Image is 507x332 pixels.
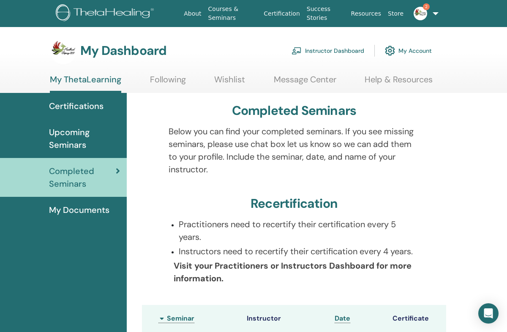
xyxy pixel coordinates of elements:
a: Store [384,6,407,22]
a: Certification [260,6,303,22]
h3: Completed Seminars [232,103,357,118]
a: My Account [385,41,432,60]
img: default.jpg [50,37,77,64]
th: Certificate [388,305,446,332]
a: Instructor Dashboard [292,41,364,60]
a: Wishlist [214,74,245,91]
div: Open Intercom Messenger [478,303,499,324]
p: Below you can find your completed seminars. If you see missing seminars, please use chat box let ... [169,125,420,176]
span: Certifications [49,100,104,112]
span: My Documents [49,204,109,216]
a: Courses & Seminars [205,1,261,26]
span: Completed Seminars [49,165,116,190]
b: Visit your Practitioners or Instructors Dashboard for more information. [174,260,412,284]
a: Resources [348,6,385,22]
img: default.jpg [414,7,427,20]
a: Following [150,74,186,91]
a: Help & Resources [365,74,433,91]
th: Instructor [243,305,331,332]
a: Success Stories [303,1,348,26]
img: cog.svg [385,44,395,58]
span: 2 [423,3,430,10]
p: Instructors need to recertify their certification every 4 years. [179,245,420,258]
img: logo.png [56,4,157,23]
h3: Recertification [251,196,338,211]
a: Message Center [274,74,336,91]
h3: My Dashboard [80,43,166,58]
span: Upcoming Seminars [49,126,120,151]
p: Practitioners need to recertify their certification every 5 years. [179,218,420,243]
a: My ThetaLearning [50,74,121,93]
a: Date [335,314,350,323]
a: About [180,6,204,22]
img: chalkboard-teacher.svg [292,47,302,54]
